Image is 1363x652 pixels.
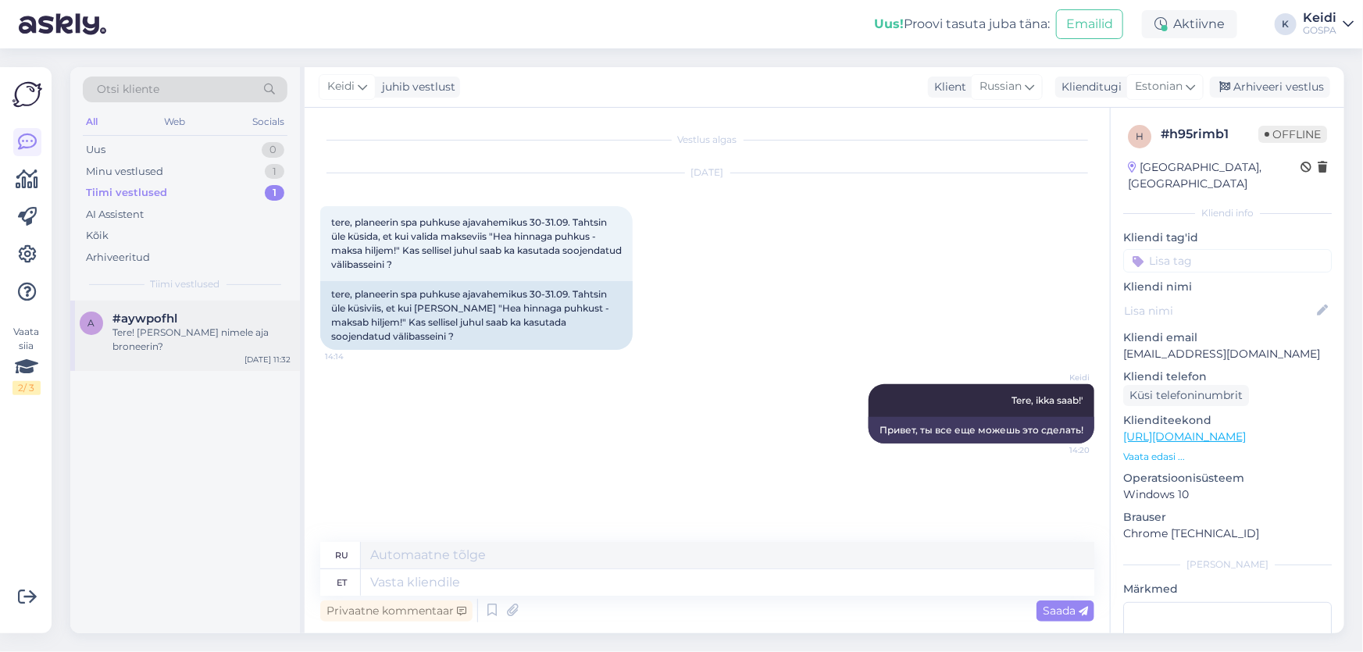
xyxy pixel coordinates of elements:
p: Kliendi email [1123,330,1332,346]
div: 0 [262,142,284,158]
div: All [83,112,101,132]
div: Klient [928,79,966,95]
p: Kliendi telefon [1123,369,1332,385]
p: [EMAIL_ADDRESS][DOMAIN_NAME] [1123,346,1332,362]
div: Klienditugi [1055,79,1122,95]
span: tere, planeerin spa puhkuse ajavahemikus 30-31.09. Tahtsin üle küsida, et kui valida makseviis "H... [331,216,624,270]
div: Uus [86,142,105,158]
div: tere, planeerin spa puhkuse ajavahemikus 30-31.09. Tahtsin üle küsiviis, et kui [PERSON_NAME] "He... [320,281,633,350]
img: Askly Logo [12,80,42,109]
span: 14:14 [325,351,384,362]
div: GOSPA [1303,24,1336,37]
div: Aktiivne [1142,10,1237,38]
div: [GEOGRAPHIC_DATA], [GEOGRAPHIC_DATA] [1128,159,1301,192]
p: Chrome [TECHNICAL_ID] [1123,526,1332,542]
span: Otsi kliente [97,81,159,98]
span: Saada [1043,604,1088,618]
div: Minu vestlused [86,164,163,180]
p: Operatsioonisüsteem [1123,470,1332,486]
p: Brauser [1123,509,1332,526]
span: Keidi [1031,372,1090,383]
div: 1 [265,185,284,201]
div: ru [335,542,348,568]
span: Russian [979,78,1022,95]
span: Tere, ikka saab!' [1012,394,1083,406]
div: Tere! [PERSON_NAME] nimele aja broneerin? [112,326,291,354]
div: 2 / 3 [12,381,41,395]
input: Lisa tag [1123,249,1332,273]
div: Arhiveeritud [86,250,150,265]
div: Privaatne kommentaar [320,600,473,622]
div: Tiimi vestlused [86,185,167,201]
div: Küsi telefoninumbrit [1123,385,1249,406]
p: Märkmed [1123,581,1332,597]
span: 14:20 [1031,444,1090,456]
p: Kliendi nimi [1123,279,1332,295]
span: Offline [1258,126,1327,143]
div: Kõik [86,228,109,244]
p: Windows 10 [1123,486,1332,503]
span: h [1136,130,1144,142]
div: Vaata siia [12,325,41,395]
div: [PERSON_NAME] [1123,558,1332,572]
div: Привет, ты все еще можешь это сделать! [869,417,1094,444]
div: Web [162,112,189,132]
span: a [88,317,95,329]
div: Socials [249,112,287,132]
div: Keidi [1303,12,1336,24]
div: et [337,569,347,596]
span: Keidi [327,78,355,95]
div: # h95rimb1 [1161,125,1258,144]
button: Emailid [1056,9,1123,39]
span: #aywpofhl [112,312,177,326]
a: KeidiGOSPA [1303,12,1354,37]
a: [URL][DOMAIN_NAME] [1123,429,1246,444]
div: 1 [265,164,284,180]
div: AI Assistent [86,207,144,223]
p: Kliendi tag'id [1123,230,1332,246]
input: Lisa nimi [1124,302,1314,319]
b: Uus! [874,16,904,31]
span: Estonian [1135,78,1183,95]
div: Kliendi info [1123,206,1332,220]
span: Tiimi vestlused [151,277,220,291]
p: Klienditeekond [1123,412,1332,429]
div: Arhiveeri vestlus [1210,77,1330,98]
p: Vaata edasi ... [1123,450,1332,464]
div: K [1275,13,1297,35]
div: [DATE] 11:32 [244,354,291,365]
div: juhib vestlust [376,79,455,95]
div: [DATE] [320,166,1094,180]
div: Proovi tasuta juba täna: [874,15,1050,34]
div: Vestlus algas [320,133,1094,147]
